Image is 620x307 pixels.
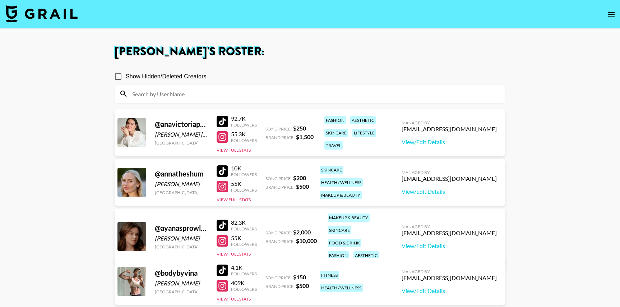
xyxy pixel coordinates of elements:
span: Show Hidden/Deleted Creators [126,72,207,81]
div: @ ayanasprowl___ [155,224,208,233]
div: Followers [231,242,257,247]
div: makeup & beauty [328,214,370,222]
div: fashion [324,116,346,124]
div: Followers [231,226,257,232]
div: [GEOGRAPHIC_DATA] [155,140,208,146]
a: View/Edit Details [402,138,497,146]
div: [GEOGRAPHIC_DATA] [155,244,208,249]
div: 409K [231,279,257,287]
div: [GEOGRAPHIC_DATA] [155,190,208,195]
strong: $ 2,000 [293,229,311,235]
strong: $ 1,500 [296,133,314,140]
div: 82.3K [231,219,257,226]
div: [EMAIL_ADDRESS][DOMAIN_NAME] [402,229,497,237]
div: Followers [231,172,257,177]
div: fitness [320,271,339,279]
span: Song Price: [265,230,292,235]
button: View Full Stats [217,147,251,153]
strong: $ 500 [296,282,309,289]
img: Grail Talent [6,5,78,22]
div: 4.1K [231,264,257,271]
span: Song Price: [265,275,292,280]
div: [PERSON_NAME] [155,180,208,188]
div: 10K [231,165,257,172]
div: Followers [231,271,257,276]
div: [EMAIL_ADDRESS][DOMAIN_NAME] [402,175,497,182]
h1: [PERSON_NAME] 's Roster: [115,46,505,58]
div: Managed By [402,224,497,229]
span: Song Price: [265,176,292,181]
span: Song Price: [265,126,292,132]
div: makeup & beauty [320,191,362,199]
button: View Full Stats [217,251,251,257]
div: health / wellness [320,284,363,292]
strong: $ 250 [293,125,306,132]
span: Brand Price: [265,135,295,140]
div: [PERSON_NAME] [PERSON_NAME] [155,131,208,138]
div: [PERSON_NAME] [155,235,208,242]
div: travel [324,141,343,150]
button: open drawer [604,7,619,22]
div: 55K [231,234,257,242]
strong: $ 10,000 [296,237,317,244]
div: aesthetic [353,251,379,260]
div: food & drink [328,239,361,247]
div: aesthetic [350,116,376,124]
button: View Full Stats [217,197,251,202]
div: [PERSON_NAME] [155,280,208,287]
div: Followers [231,138,257,143]
span: Brand Price: [265,284,295,289]
div: 55K [231,180,257,187]
div: Managed By [402,120,497,125]
strong: $ 150 [293,274,306,280]
strong: $ 200 [293,174,306,181]
div: @ anavictoriaperez_ [155,120,208,129]
strong: $ 500 [296,183,309,190]
div: skincare [320,166,343,174]
div: 55.3K [231,130,257,138]
div: @ annatheshum [155,169,208,178]
div: [EMAIL_ADDRESS][DOMAIN_NAME] [402,274,497,281]
div: [EMAIL_ADDRESS][DOMAIN_NAME] [402,125,497,133]
a: View/Edit Details [402,287,497,294]
div: skincare [324,129,348,137]
a: View/Edit Details [402,188,497,195]
div: skincare [328,226,351,234]
div: Managed By [402,170,497,175]
div: 92.7K [231,115,257,122]
div: Managed By [402,269,497,274]
span: Brand Price: [265,239,295,244]
div: @ bodybyvina [155,269,208,278]
input: Search by User Name [128,88,501,100]
div: fashion [328,251,349,260]
div: health / wellness [320,178,363,187]
span: Brand Price: [265,184,295,190]
button: View Full Stats [217,296,251,302]
div: [GEOGRAPHIC_DATA] [155,289,208,294]
div: Followers [231,122,257,128]
div: lifestyle [352,129,376,137]
div: Followers [231,287,257,292]
div: Followers [231,187,257,193]
a: View/Edit Details [402,242,497,249]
